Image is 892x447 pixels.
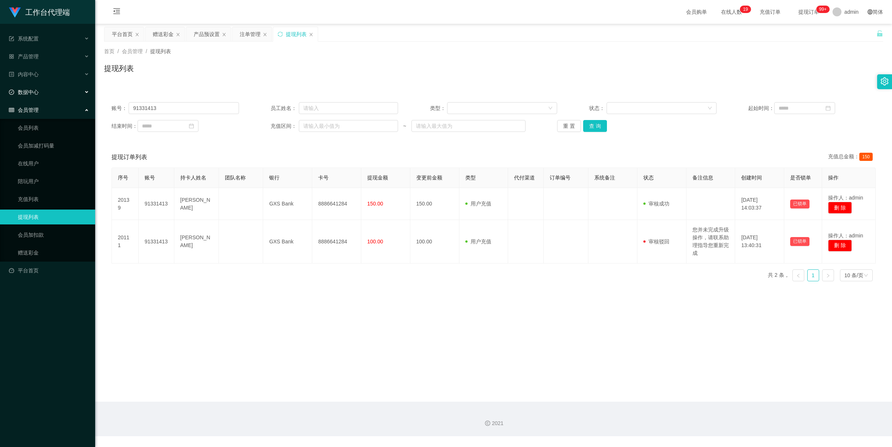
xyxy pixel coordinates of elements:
[692,175,713,181] span: 备注信息
[309,32,313,37] i: 图标: close
[101,420,886,427] div: 2021
[111,153,147,162] span: 提现订单列表
[9,36,39,42] span: 系统配置
[828,195,863,201] span: 操作人：admin
[122,48,143,54] span: 会员管理
[822,269,834,281] li: 下一页
[112,220,139,263] td: 20111
[18,174,89,189] a: 陪玩用户
[748,104,774,112] span: 起始时间：
[18,120,89,135] a: 会员列表
[18,210,89,224] a: 提现列表
[299,120,398,132] input: 请输入最小值为
[643,239,669,244] span: 审核驳回
[18,192,89,207] a: 充值列表
[153,27,174,41] div: 赠送彩金
[9,90,14,95] i: 图标: check-circle-o
[844,270,863,281] div: 10 条/页
[790,200,809,208] button: 已锁单
[686,220,736,263] td: 您并未完成升级操作，请联系助理指导您重新完成
[398,122,411,130] span: ~
[112,188,139,220] td: 20139
[174,220,219,263] td: [PERSON_NAME]
[146,48,147,54] span: /
[222,32,226,37] i: 图标: close
[756,9,784,14] span: 充值订单
[139,188,174,220] td: 91331413
[411,120,526,132] input: 请输入最大值为
[790,237,809,246] button: 已锁单
[9,9,70,15] a: 工作台代理端
[796,273,801,278] i: 图标: left
[825,106,831,111] i: 图标: calendar
[129,102,239,114] input: 请输入
[876,30,883,37] i: 图标: unlock
[9,107,14,113] i: 图标: table
[717,9,746,14] span: 在线人数
[263,188,312,220] td: GXS Bank
[271,104,299,112] span: 员工姓名：
[174,188,219,220] td: [PERSON_NAME]
[735,188,784,220] td: [DATE] 14:03:37
[828,202,852,214] button: 删 除
[176,32,180,37] i: 图标: close
[864,273,868,278] i: 图标: down
[514,175,535,181] span: 代付渠道
[828,240,852,252] button: 删 除
[145,175,155,181] span: 账号
[816,6,830,13] sup: 1057
[9,36,14,41] i: 图标: form
[9,263,89,278] a: 图标: dashboard平台首页
[557,120,581,132] button: 重 置
[808,270,819,281] a: 1
[104,63,134,74] h1: 提现列表
[318,175,329,181] span: 卡号
[790,175,811,181] span: 是否锁单
[792,269,804,281] li: 上一页
[111,122,138,130] span: 结束时间：
[795,9,823,14] span: 提现订单
[240,27,261,41] div: 注单管理
[594,175,615,181] span: 系统备注
[194,27,220,41] div: 产品预设置
[583,120,607,132] button: 查 询
[269,175,279,181] span: 银行
[740,6,751,13] sup: 19
[135,32,139,37] i: 图标: close
[367,239,383,244] span: 100.00
[25,0,70,24] h1: 工作台代理端
[118,175,128,181] span: 序号
[367,175,388,181] span: 提现金额
[312,220,361,263] td: 8886641284
[550,175,571,181] span: 订单编号
[299,102,398,114] input: 请输入
[278,32,283,37] i: 图标: sync
[263,32,267,37] i: 图标: close
[465,201,491,207] span: 用户充值
[111,104,129,112] span: 账号：
[150,48,171,54] span: 提现列表
[828,175,838,181] span: 操作
[867,9,873,14] i: 图标: global
[18,245,89,260] a: 赠送彩金
[225,175,246,181] span: 团队名称
[312,188,361,220] td: 8886641284
[735,220,784,263] td: [DATE] 13:40:31
[741,175,762,181] span: 创建时间
[9,54,39,59] span: 产品管理
[548,106,553,111] i: 图标: down
[9,7,21,18] img: logo.9652507e.png
[18,156,89,171] a: 在线用户
[465,175,476,181] span: 类型
[643,175,654,181] span: 状态
[416,175,442,181] span: 变更前金额
[263,220,312,263] td: GXS Bank
[271,122,299,130] span: 充值区间：
[430,104,447,112] span: 类型：
[104,0,129,24] i: 图标: menu-fold
[880,77,889,85] i: 图标: setting
[643,201,669,207] span: 审核成功
[139,220,174,263] td: 91331413
[18,227,89,242] a: 会员加扣款
[828,153,876,162] div: 充值总金额：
